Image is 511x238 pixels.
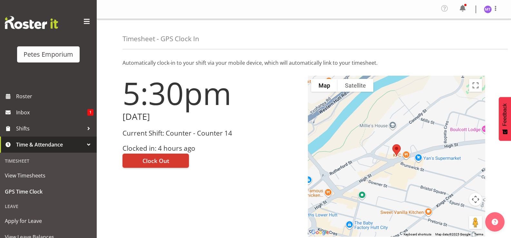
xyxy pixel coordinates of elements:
h4: Timesheet - GPS Clock In [123,35,199,43]
a: View Timesheets [2,167,95,184]
a: Apply for Leave [2,213,95,229]
img: Google [310,228,331,237]
div: Leave [2,200,95,213]
div: Petes Emporium [24,50,73,59]
img: mya-taupawa-birkhead5814.jpg [484,5,492,13]
img: help-xxl-2.png [492,219,498,225]
a: Open this area in Google Maps (opens a new window) [310,228,331,237]
span: Feedback [502,103,508,126]
span: GPS Time Clock [5,187,92,196]
span: Map data ©2025 Google [435,233,470,236]
button: Keyboard shortcuts [404,232,431,237]
span: View Timesheets [5,171,92,180]
button: Clock Out [123,154,189,168]
button: Toggle fullscreen view [469,79,482,92]
h1: 5:30pm [123,76,300,110]
button: Show street map [311,79,338,92]
h3: Clocked in: 4 hours ago [123,145,300,152]
button: Feedback - Show survey [499,97,511,141]
span: Clock Out [142,157,169,165]
span: Roster [16,91,93,101]
span: Time & Attendance [16,140,84,149]
p: Automatically clock-in to your shift via your mobile device, which will automatically link to you... [123,59,485,67]
img: Rosterit website logo [5,16,58,29]
button: Map camera controls [469,193,482,206]
div: Timesheet [2,154,95,167]
h2: [DATE] [123,112,300,122]
span: 1 [87,109,93,116]
h3: Current Shift: Counter - Counter 14 [123,129,300,137]
button: Show satellite imagery [338,79,373,92]
span: Apply for Leave [5,216,92,226]
a: GPS Time Clock [2,184,95,200]
a: Terms (opens in new tab) [474,233,483,236]
span: Shifts [16,124,84,133]
button: Drag Pegman onto the map to open Street View [469,216,482,229]
span: Inbox [16,108,87,117]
